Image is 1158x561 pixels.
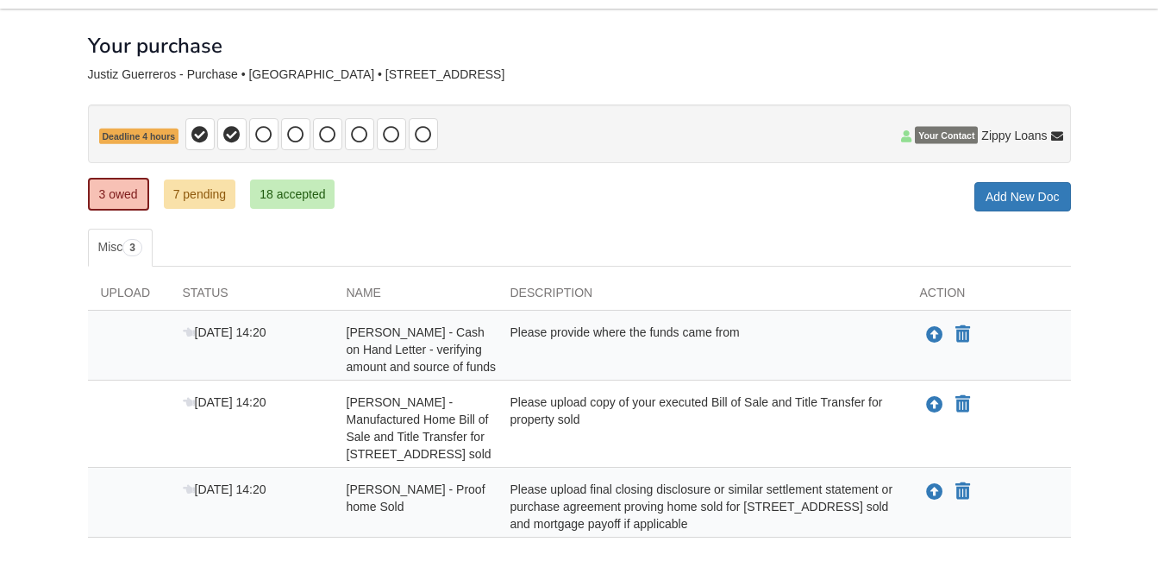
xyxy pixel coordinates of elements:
[954,394,972,415] button: Declare Yaimys Justiz Guerreros - Manufactured Home Bill of Sale and Title Transfer for 5515 118t...
[907,284,1071,310] div: Action
[183,325,266,339] span: [DATE] 14:20
[974,182,1071,211] a: Add New Doc
[924,324,945,346] button: Upload Yaimys Justiz Guerreros - Cash on Hand Letter - verifying amount and source of funds
[924,481,945,503] button: Upload Yaimys Justiz Guerreros - Proof home Sold
[88,229,153,267] a: Misc
[122,239,142,256] span: 3
[981,127,1047,144] span: Zippy Loans
[99,129,179,145] span: Deadline 4 hours
[250,180,335,209] a: 18 accepted
[954,325,972,345] button: Declare Yaimys Justiz Guerreros - Cash on Hand Letter - verifying amount and source of funds not ...
[88,284,170,310] div: Upload
[347,325,497,374] span: [PERSON_NAME] - Cash on Hand Letter - verifying amount and source of funds
[347,395,491,461] span: [PERSON_NAME] - Manufactured Home Bill of Sale and Title Transfer for [STREET_ADDRESS] sold
[915,127,978,144] span: Your Contact
[164,180,236,209] a: 7 pending
[183,482,266,496] span: [DATE] 14:20
[498,284,907,310] div: Description
[88,178,149,211] a: 3 owed
[88,67,1071,82] div: Justiz Guerreros - Purchase • [GEOGRAPHIC_DATA] • [STREET_ADDRESS]
[498,394,907,463] div: Please upload copy of your executed Bill of Sale and Title Transfer for property sold
[170,284,334,310] div: Status
[334,284,498,310] div: Name
[347,482,485,514] span: [PERSON_NAME] - Proof home Sold
[183,395,266,409] span: [DATE] 14:20
[498,481,907,533] div: Please upload final closing disclosure or similar settlement statement or purchase agreement prov...
[498,324,907,375] div: Please provide where the funds came from
[88,35,222,57] h1: Your purchase
[924,394,945,416] button: Upload Yaimys Justiz Guerreros - Manufactured Home Bill of Sale and Title Transfer for 5515 118th...
[954,482,972,502] button: Declare Yaimys Justiz Guerreros - Proof home Sold not applicable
